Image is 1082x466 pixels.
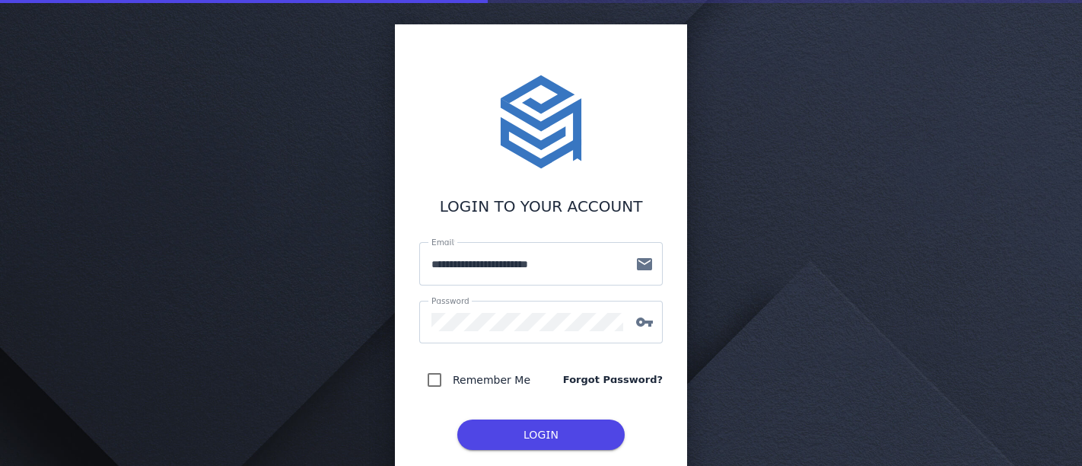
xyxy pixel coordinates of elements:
mat-label: Password [431,296,469,305]
mat-label: Email [431,238,453,247]
span: LOGIN [523,429,559,441]
mat-icon: vpn_key [626,313,663,331]
img: stacktome.svg [492,73,590,171]
a: Forgot Password? [563,372,663,388]
button: LOG IN [457,420,625,450]
label: Remember Me [450,371,530,389]
mat-icon: mail [626,255,663,273]
div: LOGIN TO YOUR ACCOUNT [419,195,663,218]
